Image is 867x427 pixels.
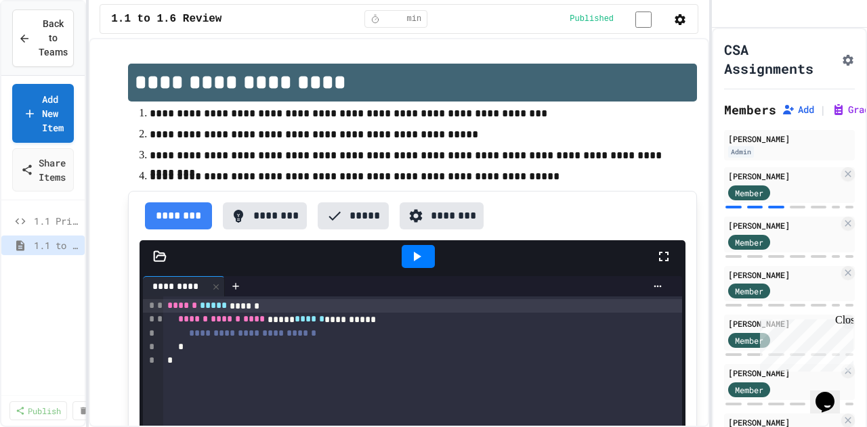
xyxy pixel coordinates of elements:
[735,384,763,396] span: Member
[735,285,763,297] span: Member
[724,100,776,119] h2: Members
[810,373,853,413] iframe: chat widget
[34,238,79,252] span: 1.1 to 1.6 Review
[735,334,763,346] span: Member
[728,269,839,281] div: [PERSON_NAME]
[820,102,826,118] span: |
[755,314,853,372] iframe: chat widget
[12,9,74,67] button: Back to Teams
[39,17,68,60] span: Back to Teams
[111,11,221,27] span: 1.1 to 1.6 Review
[728,317,839,330] div: [PERSON_NAME]
[12,84,74,143] a: Add New Item
[728,170,839,182] div: [PERSON_NAME]
[72,401,125,420] a: Delete
[735,236,763,248] span: Member
[728,367,839,379] div: [PERSON_NAME]
[619,11,669,27] input: publish toggle
[569,14,614,24] span: Published
[841,51,855,67] button: Assignment Settings
[782,103,814,116] button: Add
[34,214,79,228] span: 1.1 Printing
[407,14,422,24] span: min
[735,187,763,199] span: Member
[728,146,754,158] div: Admin
[728,133,851,145] div: [PERSON_NAME]
[724,40,836,78] h1: CSA Assignments
[569,10,669,28] div: Content is published and visible to students
[5,5,93,86] div: Chat with us now!Close
[12,148,74,192] a: Share Items
[728,219,839,231] div: [PERSON_NAME]
[9,401,67,420] a: Publish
